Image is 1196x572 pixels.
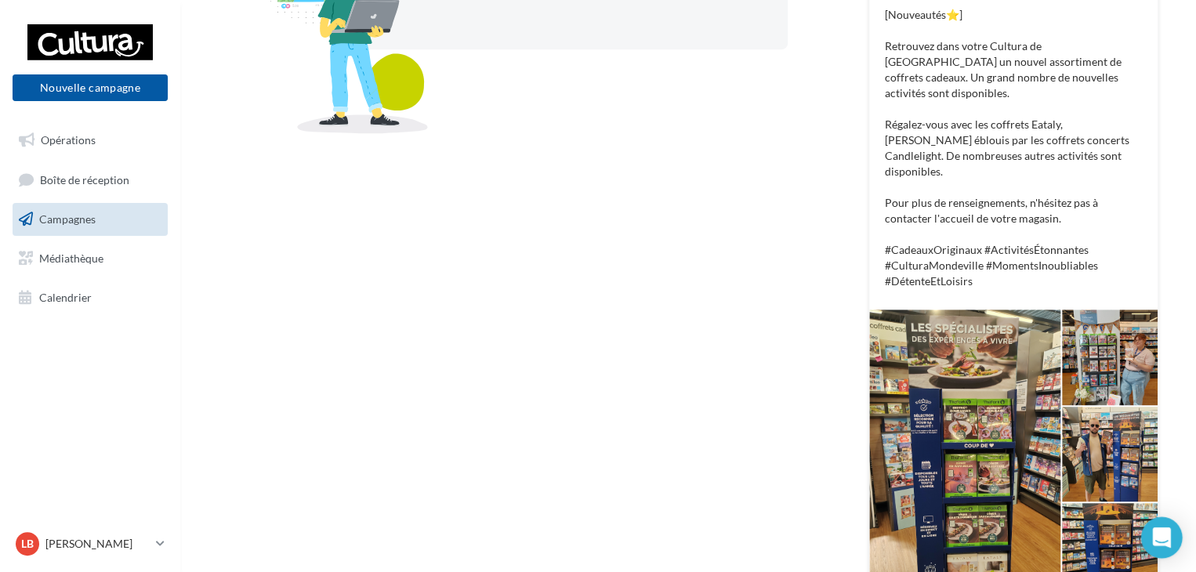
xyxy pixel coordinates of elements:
span: Opérations [41,133,96,147]
span: Boîte de réception [40,172,129,186]
span: LB [21,536,34,552]
a: Campagnes [9,203,171,236]
a: Calendrier [9,281,171,314]
span: Médiathèque [39,252,103,265]
p: [PERSON_NAME] [45,536,150,552]
span: Calendrier [39,290,92,303]
a: LB [PERSON_NAME] [13,529,168,559]
a: Boîte de réception [9,163,171,197]
a: Opérations [9,124,171,157]
p: [Nouveautés⭐] Retrouvez dans votre Cultura de [GEOGRAPHIC_DATA] un nouvel assortiment de coffrets... [885,7,1142,289]
a: Médiathèque [9,242,171,275]
span: Campagnes [39,212,96,226]
button: Nouvelle campagne [13,74,168,101]
div: Open Intercom Messenger [1141,517,1183,559]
